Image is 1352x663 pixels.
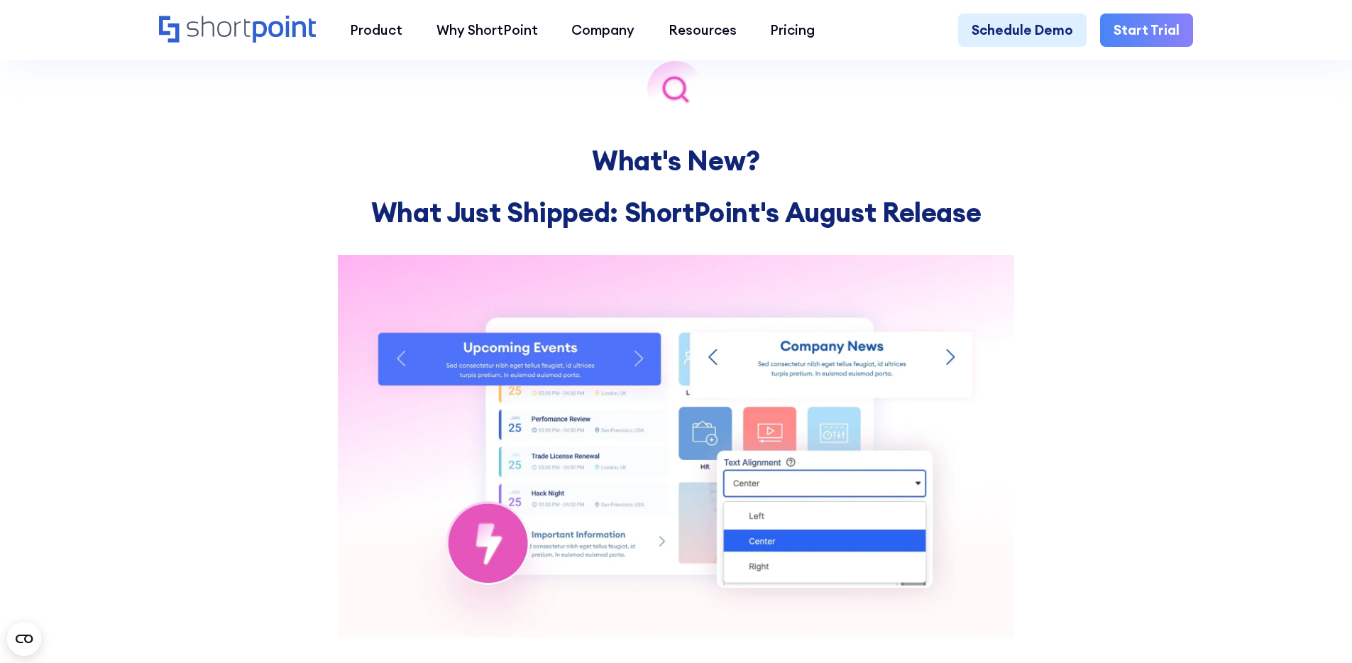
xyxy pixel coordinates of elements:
[770,20,815,40] div: Pricing
[958,13,1087,48] a: Schedule Demo
[350,20,402,40] div: Product
[592,143,760,177] strong: What's New?
[1100,13,1193,48] a: Start Trial
[554,13,652,48] a: Company
[419,13,555,48] a: Why ShortPoint
[7,622,41,656] button: Open CMP widget
[669,20,737,40] div: Resources
[571,20,634,40] div: Company
[754,13,832,48] a: Pricing
[159,16,316,45] a: Home
[652,13,754,48] a: Resources
[333,13,419,48] a: Product
[1097,498,1352,663] iframe: Chat Widget
[436,20,538,40] div: Why ShortPoint
[371,195,981,229] strong: What Just Shipped: ShortPoint's August Release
